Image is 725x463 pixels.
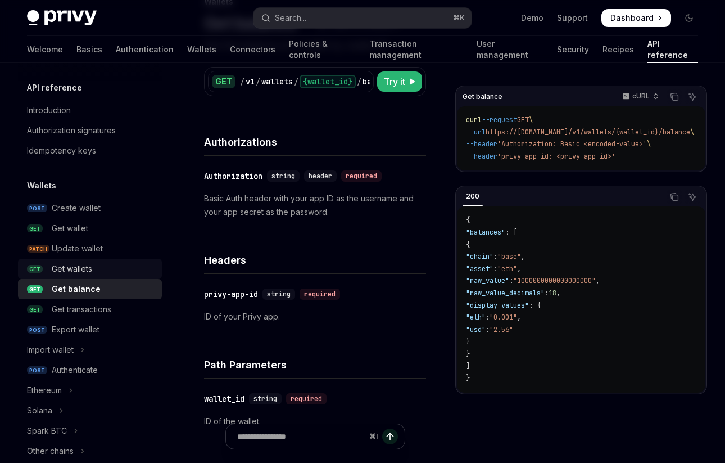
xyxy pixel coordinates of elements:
[18,279,162,299] a: GETGet balance
[246,76,255,87] div: v1
[685,190,700,204] button: Ask AI
[466,301,529,310] span: "display_values"
[27,404,52,417] div: Solana
[18,120,162,141] a: Authorization signatures
[466,313,486,322] span: "eth"
[253,8,471,28] button: Open search
[601,9,671,27] a: Dashboard
[52,363,98,377] div: Authenticate
[497,152,615,161] span: 'privy-app-id: <privy-app-id>'
[647,140,651,149] span: \
[466,240,470,249] span: {
[685,89,700,104] button: Ask AI
[517,115,529,124] span: GET
[237,424,365,449] input: Ask a question...
[27,10,97,26] img: dark logo
[300,75,356,88] div: {wallet_id}
[18,340,162,360] button: Toggle Import wallet section
[204,415,426,428] p: ID of the wallet.
[610,12,654,24] span: Dashboard
[52,201,101,215] div: Create wallet
[384,75,405,88] span: Try it
[187,36,216,63] a: Wallets
[466,276,509,285] span: "raw_value"
[453,14,465,23] span: ⌘ K
[517,264,521,273] span: ,
[466,128,486,137] span: --url
[204,289,258,300] div: privy-app-id
[52,282,101,296] div: Get balance
[52,323,99,336] div: Export wallet
[529,115,533,124] span: \
[466,264,493,273] span: "asset"
[509,276,513,285] span: :
[493,252,497,261] span: :
[27,104,71,117] div: Introduction
[204,357,426,372] h4: Path Parameters
[27,305,43,314] span: GET
[632,92,650,101] p: cURL
[18,401,162,421] button: Toggle Solana section
[466,362,470,371] span: ]
[680,9,698,27] button: Toggle dark mode
[18,100,162,120] a: Introduction
[261,76,293,87] div: wallets
[521,252,525,261] span: ,
[557,36,589,63] a: Security
[27,224,43,233] span: GET
[27,384,62,397] div: Ethereum
[466,289,545,298] span: "raw_value_decimals"
[690,128,694,137] span: \
[18,421,162,441] button: Toggle Spark BTC section
[463,190,483,203] div: 200
[362,76,394,87] div: balance
[486,325,490,334] span: :
[27,326,47,334] span: POST
[18,320,162,340] a: POSTExport wallet
[463,92,502,101] span: Get balance
[18,259,162,279] a: GETGet wallets
[204,134,426,150] h4: Authorizations
[52,222,88,235] div: Get wallet
[18,141,162,161] a: Idempotency keys
[556,289,560,298] span: ,
[300,289,340,300] div: required
[477,36,543,63] a: User management
[513,276,596,285] span: "1000000000000000000"
[52,303,111,316] div: Get transactions
[466,349,470,358] span: }
[482,115,517,124] span: --request
[52,242,103,255] div: Update wallet
[545,289,549,298] span: :
[204,253,426,268] h4: Headers
[505,228,517,237] span: : [
[27,124,116,137] div: Authorization signatures
[596,276,600,285] span: ,
[27,179,56,192] h5: Wallets
[549,289,556,298] span: 18
[497,252,521,261] span: "base"
[289,36,356,63] a: Policies & controls
[18,441,162,461] button: Toggle Other chains section
[18,360,162,380] a: POSTAuthenticate
[275,11,306,25] div: Search...
[466,140,497,149] span: --header
[286,393,327,404] div: required
[486,313,490,322] span: :
[204,170,262,182] div: Authorization
[370,36,463,63] a: Transaction management
[497,264,517,273] span: "eth"
[271,172,295,181] span: string
[647,36,699,63] a: API reference
[27,81,82,95] h5: API reference
[52,262,92,276] div: Get wallets
[521,12,543,24] a: Demo
[18,218,162,239] a: GETGet wallet
[493,264,497,273] span: :
[602,36,634,63] a: Recipes
[357,76,361,87] div: /
[667,89,682,104] button: Copy the contents from the code block
[341,170,382,182] div: required
[529,301,541,310] span: : {
[256,76,260,87] div: /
